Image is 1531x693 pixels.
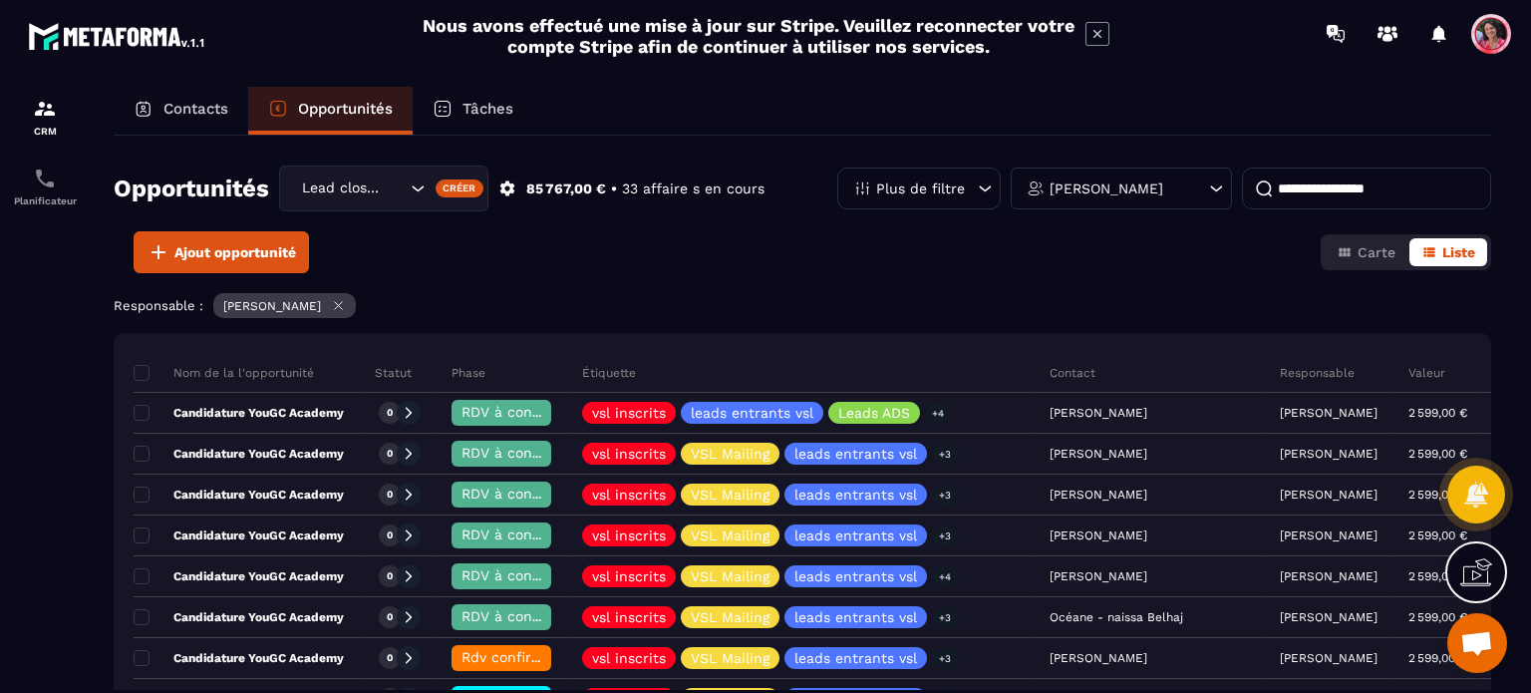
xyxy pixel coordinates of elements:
[1408,365,1445,381] p: Valeur
[592,651,666,665] p: vsl inscrits
[461,486,590,502] span: RDV à confimer ❓
[387,406,393,420] p: 0
[461,445,590,461] span: RDV à confimer ❓
[691,406,813,420] p: leads entrants vsl
[592,569,666,583] p: vsl inscrits
[1408,447,1467,461] p: 2 599,00 €
[461,608,590,624] span: RDV à confimer ❓
[33,97,57,121] img: formation
[134,487,344,503] p: Candidature YouGC Academy
[1280,528,1378,542] p: [PERSON_NAME]
[1442,244,1475,260] span: Liste
[1447,613,1507,673] div: Ouvrir le chat
[461,526,590,542] span: RDV à confimer ❓
[387,528,393,542] p: 0
[114,87,248,135] a: Contacts
[386,177,406,199] input: Search for option
[387,488,393,502] p: 0
[461,649,574,665] span: Rdv confirmé ✅
[114,298,203,313] p: Responsable :
[461,404,590,420] span: RDV à confimer ❓
[876,181,965,195] p: Plus de filtre
[932,607,958,628] p: +3
[452,365,485,381] p: Phase
[134,231,309,273] button: Ajout opportunité
[375,365,412,381] p: Statut
[114,169,269,208] h2: Opportunités
[611,179,617,198] p: •
[1408,610,1467,624] p: 2 599,00 €
[932,566,958,587] p: +4
[387,651,393,665] p: 0
[1409,238,1487,266] button: Liste
[1408,488,1467,502] p: 2 599,00 €
[932,648,958,669] p: +3
[592,447,666,461] p: vsl inscrits
[33,167,57,190] img: scheduler
[1050,365,1095,381] p: Contact
[248,87,413,135] a: Opportunités
[1358,244,1395,260] span: Carte
[5,126,85,137] p: CRM
[1280,406,1378,420] p: [PERSON_NAME]
[838,406,910,420] p: Leads ADS
[1280,651,1378,665] p: [PERSON_NAME]
[5,195,85,206] p: Planificateur
[592,406,666,420] p: vsl inscrits
[5,82,85,152] a: formationformationCRM
[622,179,765,198] p: 33 affaire s en cours
[932,444,958,465] p: +3
[436,179,484,197] div: Créer
[5,152,85,221] a: schedulerschedulerPlanificateur
[691,569,769,583] p: VSL Mailing
[134,527,344,543] p: Candidature YouGC Academy
[794,447,917,461] p: leads entrants vsl
[932,485,958,506] p: +3
[1280,569,1378,583] p: [PERSON_NAME]
[298,100,393,118] p: Opportunités
[592,488,666,502] p: vsl inscrits
[174,242,296,262] span: Ajout opportunité
[134,446,344,462] p: Candidature YouGC Academy
[1050,181,1163,195] p: [PERSON_NAME]
[462,100,513,118] p: Tâches
[691,488,769,502] p: VSL Mailing
[422,15,1075,57] h2: Nous avons effectué une mise à jour sur Stripe. Veuillez reconnecter votre compte Stripe afin de ...
[1408,528,1467,542] p: 2 599,00 €
[297,177,386,199] span: Lead closing
[28,18,207,54] img: logo
[1280,365,1355,381] p: Responsable
[1280,488,1378,502] p: [PERSON_NAME]
[461,567,590,583] span: RDV à confimer ❓
[592,610,666,624] p: vsl inscrits
[1408,406,1467,420] p: 2 599,00 €
[387,447,393,461] p: 0
[134,405,344,421] p: Candidature YouGC Academy
[134,365,314,381] p: Nom de la l'opportunité
[163,100,228,118] p: Contacts
[794,528,917,542] p: leads entrants vsl
[134,568,344,584] p: Candidature YouGC Academy
[582,365,636,381] p: Étiquette
[691,528,769,542] p: VSL Mailing
[1408,651,1467,665] p: 2 599,00 €
[794,569,917,583] p: leads entrants vsl
[413,87,533,135] a: Tâches
[691,610,769,624] p: VSL Mailing
[387,569,393,583] p: 0
[526,179,606,198] p: 85 767,00 €
[794,610,917,624] p: leads entrants vsl
[223,299,321,313] p: [PERSON_NAME]
[134,609,344,625] p: Candidature YouGC Academy
[691,651,769,665] p: VSL Mailing
[1280,610,1378,624] p: [PERSON_NAME]
[279,166,488,211] div: Search for option
[387,610,393,624] p: 0
[691,447,769,461] p: VSL Mailing
[794,488,917,502] p: leads entrants vsl
[932,525,958,546] p: +3
[1408,569,1467,583] p: 2 599,00 €
[794,651,917,665] p: leads entrants vsl
[1280,447,1378,461] p: [PERSON_NAME]
[134,650,344,666] p: Candidature YouGC Academy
